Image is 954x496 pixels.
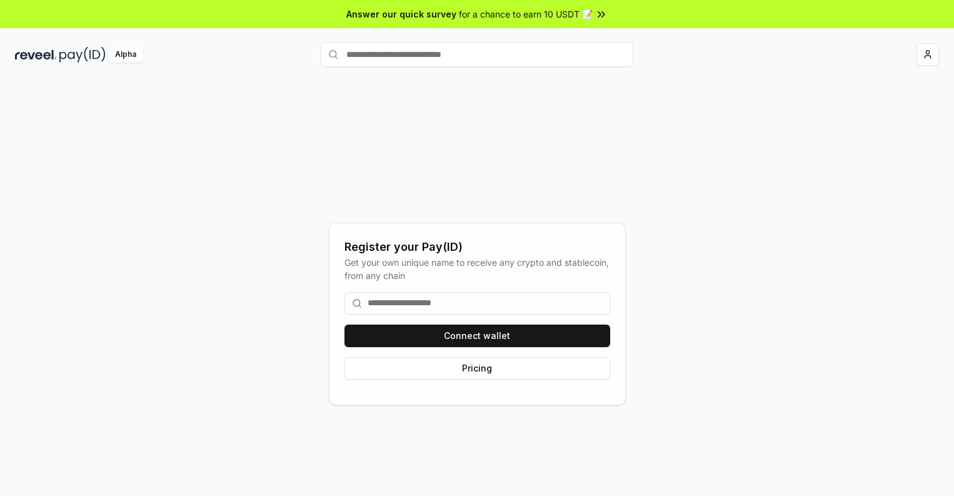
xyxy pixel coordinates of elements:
img: reveel_dark [15,47,57,63]
img: pay_id [59,47,106,63]
div: Register your Pay(ID) [344,238,610,256]
button: Connect wallet [344,325,610,347]
span: for a chance to earn 10 USDT 📝 [459,8,593,21]
button: Pricing [344,357,610,380]
div: Alpha [108,47,143,63]
span: Answer our quick survey [346,8,456,21]
div: Get your own unique name to receive any crypto and stablecoin, from any chain [344,256,610,282]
